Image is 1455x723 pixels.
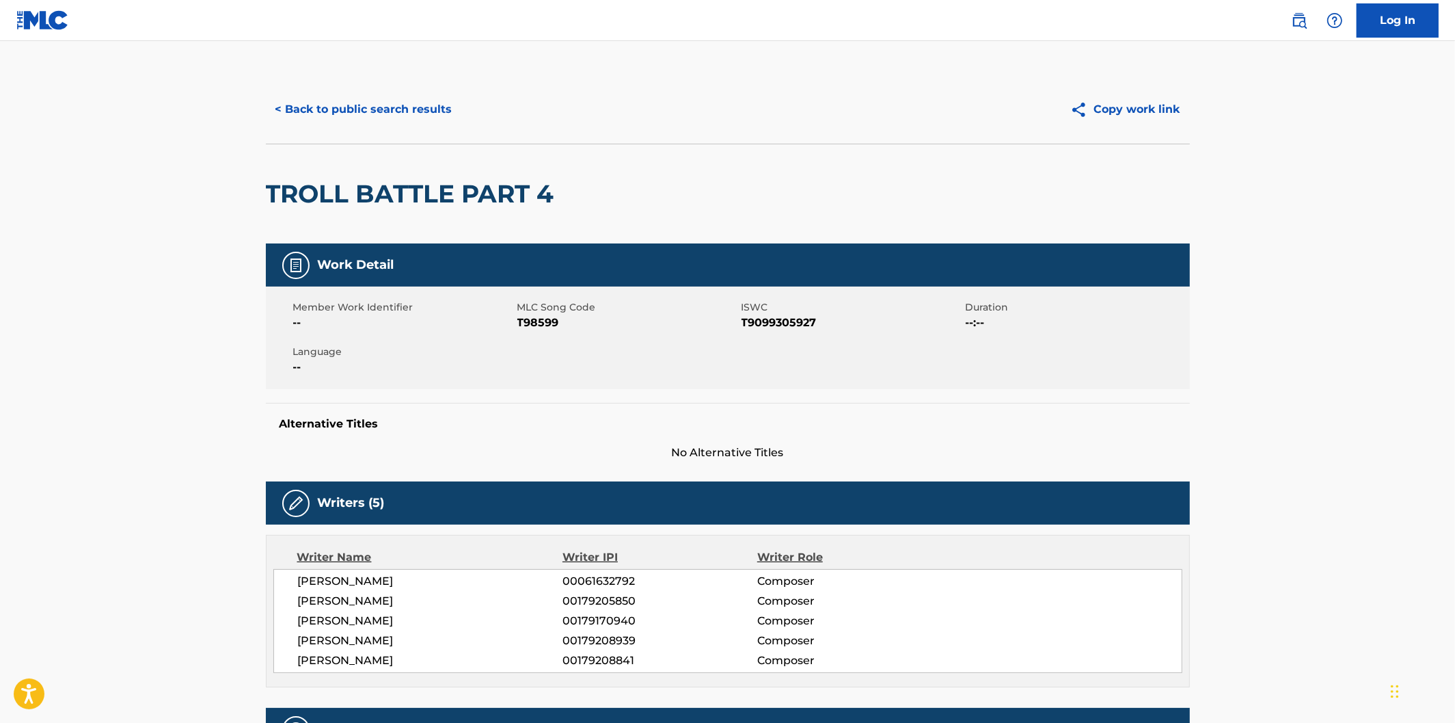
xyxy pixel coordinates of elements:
span: [PERSON_NAME] [298,573,563,590]
span: 00179208939 [562,633,757,649]
div: Writer Name [297,549,563,566]
span: Composer [757,593,934,609]
span: Member Work Identifier [293,300,514,315]
span: 00061632792 [562,573,757,590]
h5: Alternative Titles [280,417,1176,431]
span: --:-- [966,315,1186,331]
div: Drag [1391,671,1399,712]
span: Language [293,345,514,359]
img: help [1327,12,1343,29]
span: Composer [757,653,934,669]
span: -- [293,315,514,331]
span: 00179170940 [562,613,757,629]
span: [PERSON_NAME] [298,613,563,629]
img: Copy work link [1070,101,1094,118]
span: Duration [966,300,1186,315]
span: T98599 [517,315,738,331]
a: Log In [1357,3,1439,38]
h2: TROLL BATTLE PART 4 [266,179,561,209]
img: search [1291,12,1307,29]
span: Composer [757,613,934,629]
h5: Writers (5) [318,495,385,511]
h5: Work Detail [318,257,394,273]
span: Composer [757,573,934,590]
span: [PERSON_NAME] [298,593,563,609]
button: Copy work link [1061,92,1190,127]
span: T9099305927 [742,315,962,331]
span: ISWC [742,300,962,315]
span: No Alternative Titles [266,445,1190,461]
iframe: Chat Widget [1387,657,1455,723]
button: < Back to public search results [266,92,462,127]
span: MLC Song Code [517,300,738,315]
img: MLC Logo [16,10,69,30]
span: [PERSON_NAME] [298,653,563,669]
div: Writer Role [757,549,934,566]
img: Work Detail [288,257,304,274]
img: Writers [288,495,304,512]
span: -- [293,359,514,376]
div: Help [1321,7,1348,34]
span: [PERSON_NAME] [298,633,563,649]
span: 00179208841 [562,653,757,669]
span: 00179205850 [562,593,757,609]
span: Composer [757,633,934,649]
a: Public Search [1286,7,1313,34]
div: Writer IPI [562,549,757,566]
